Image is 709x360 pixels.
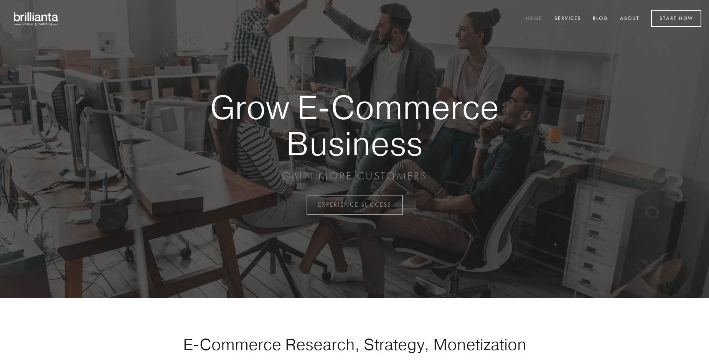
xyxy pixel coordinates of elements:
a: About [615,13,645,25]
strong: Grow E-Commerce Business [183,89,526,161]
a: Services [549,13,586,25]
p: GAIN MORE CUSTOMERS [183,169,526,183]
a: Start Now [651,10,701,27]
h1: E-Commerce Research, Strategy, Monetization [159,335,550,354]
a: EXPERIENCE SUCCESS [307,195,403,215]
a: Blog [588,13,613,25]
img: brillianta - research, strategy, marketing [8,8,65,30]
a: Home [521,13,547,25]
